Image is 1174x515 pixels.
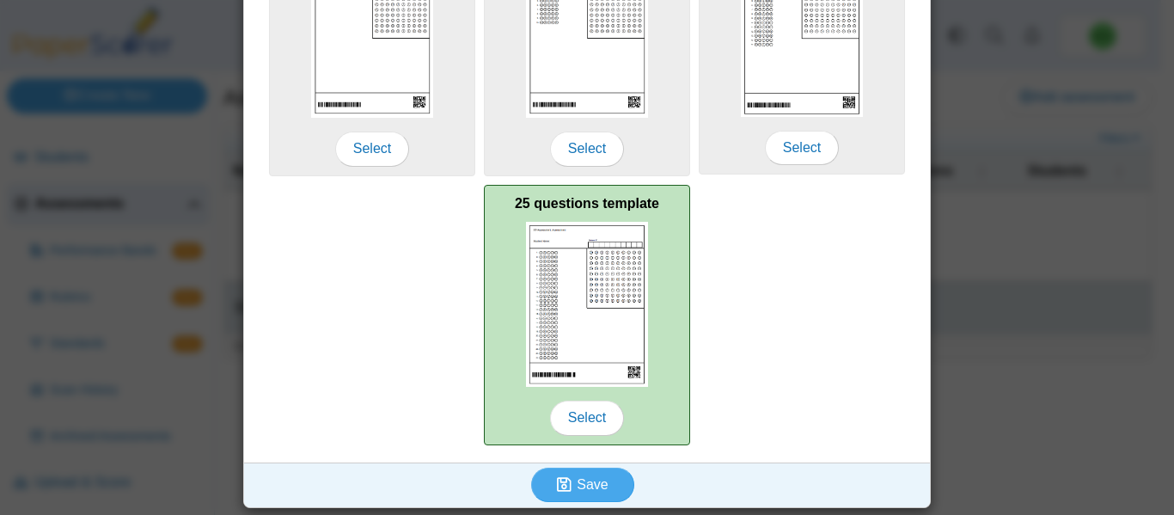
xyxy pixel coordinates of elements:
span: Select [335,132,409,166]
span: Save [577,477,608,492]
img: scan_sheet_25_questions.png [526,222,648,387]
button: Save [531,468,634,502]
span: Select [765,131,839,165]
span: Select [550,132,624,166]
span: Select [550,401,624,435]
b: 25 questions template [515,196,659,211]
